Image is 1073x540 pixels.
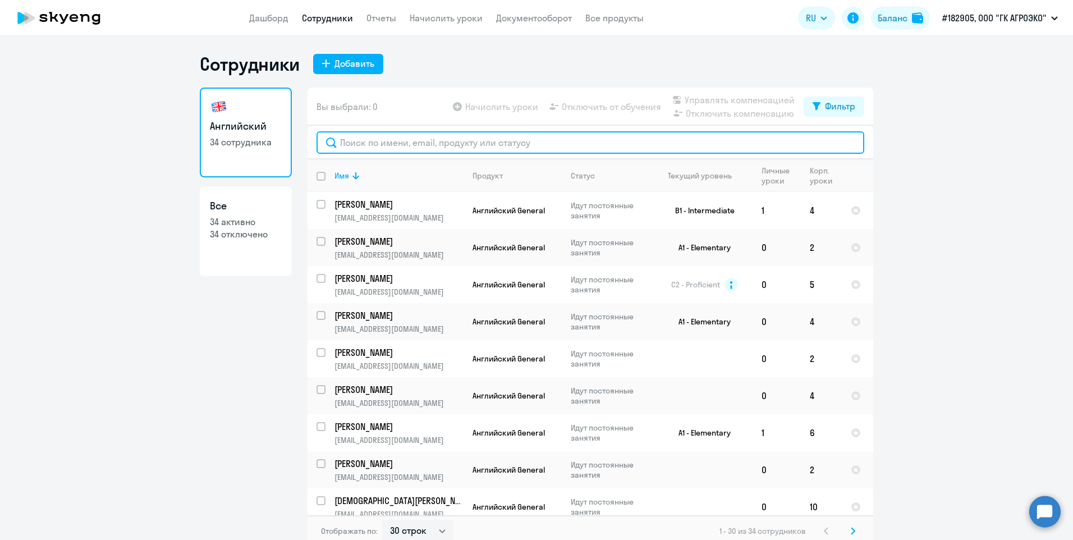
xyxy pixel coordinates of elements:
[762,166,793,186] div: Личные уроки
[334,272,461,285] p: [PERSON_NAME]
[825,99,855,113] div: Фильтр
[334,420,463,433] a: [PERSON_NAME]
[937,4,1063,31] button: #182905, ООО "ГК АГРОЭКО"
[366,12,396,24] a: Отчеты
[473,280,545,290] span: Английский General
[210,228,282,240] p: 34 отключено
[210,119,282,134] h3: Английский
[571,171,648,181] div: Статус
[334,309,463,322] a: [PERSON_NAME]
[334,171,349,181] div: Имя
[912,12,923,24] img: balance
[334,398,463,408] p: [EMAIL_ADDRESS][DOMAIN_NAME]
[571,274,648,295] p: Идут постоянные занятия
[571,200,648,221] p: Идут постоянные занятия
[571,237,648,258] p: Идут постоянные занятия
[473,465,545,475] span: Английский General
[334,457,461,470] p: [PERSON_NAME]
[753,266,801,303] td: 0
[334,272,463,285] a: [PERSON_NAME]
[801,303,842,340] td: 4
[878,11,907,25] div: Баланс
[804,97,864,117] button: Фильтр
[801,266,842,303] td: 5
[571,171,595,181] div: Статус
[334,287,463,297] p: [EMAIL_ADDRESS][DOMAIN_NAME]
[810,166,834,186] div: Корп. уроки
[473,354,545,364] span: Английский General
[313,54,383,74] button: Добавить
[801,451,842,488] td: 2
[334,495,463,507] a: [DEMOGRAPHIC_DATA][PERSON_NAME]
[334,383,461,396] p: [PERSON_NAME]
[473,428,545,438] span: Английский General
[753,340,801,377] td: 0
[753,229,801,266] td: 0
[334,361,463,371] p: [EMAIL_ADDRESS][DOMAIN_NAME]
[571,312,648,332] p: Идут постоянные занятия
[321,526,378,536] span: Отображать по:
[334,435,463,445] p: [EMAIL_ADDRESS][DOMAIN_NAME]
[334,309,461,322] p: [PERSON_NAME]
[801,340,842,377] td: 2
[334,198,461,210] p: [PERSON_NAME]
[753,488,801,525] td: 0
[753,303,801,340] td: 0
[317,100,378,113] span: Вы выбрали: 0
[571,460,648,480] p: Идут постоянные занятия
[801,192,842,229] td: 4
[753,451,801,488] td: 0
[210,136,282,148] p: 34 сотрудника
[648,303,753,340] td: A1 - Elementary
[334,420,461,433] p: [PERSON_NAME]
[334,346,461,359] p: [PERSON_NAME]
[806,11,816,25] span: RU
[334,198,463,210] a: [PERSON_NAME]
[334,346,463,359] a: [PERSON_NAME]
[334,457,463,470] a: [PERSON_NAME]
[334,250,463,260] p: [EMAIL_ADDRESS][DOMAIN_NAME]
[762,166,800,186] div: Личные уроки
[648,414,753,451] td: A1 - Elementary
[317,131,864,154] input: Поиск по имени, email, продукту или статусу
[334,509,463,519] p: [EMAIL_ADDRESS][DOMAIN_NAME]
[334,495,461,507] p: [DEMOGRAPHIC_DATA][PERSON_NAME]
[571,386,648,406] p: Идут постоянные занятия
[942,11,1047,25] p: #182905, ООО "ГК АГРОЭКО"
[657,171,752,181] div: Текущий уровень
[249,12,288,24] a: Дашборд
[801,229,842,266] td: 2
[334,171,463,181] div: Имя
[801,377,842,414] td: 4
[210,199,282,213] h3: Все
[334,235,463,248] a: [PERSON_NAME]
[473,242,545,253] span: Английский General
[801,414,842,451] td: 6
[871,7,930,29] button: Балансbalance
[334,235,461,248] p: [PERSON_NAME]
[210,216,282,228] p: 34 активно
[334,213,463,223] p: [EMAIL_ADDRESS][DOMAIN_NAME]
[334,472,463,482] p: [EMAIL_ADDRESS][DOMAIN_NAME]
[798,7,835,29] button: RU
[302,12,353,24] a: Сотрудники
[410,12,483,24] a: Начислить уроки
[473,171,503,181] div: Продукт
[473,171,561,181] div: Продукт
[200,53,300,75] h1: Сотрудники
[571,423,648,443] p: Идут постоянные занятия
[571,497,648,517] p: Идут постоянные занятия
[753,377,801,414] td: 0
[719,526,806,536] span: 1 - 30 из 34 сотрудников
[334,383,463,396] a: [PERSON_NAME]
[671,280,720,290] span: C2 - Proficient
[496,12,572,24] a: Документооборот
[668,171,732,181] div: Текущий уровень
[753,414,801,451] td: 1
[473,317,545,327] span: Английский General
[334,57,374,70] div: Добавить
[753,192,801,229] td: 1
[334,324,463,334] p: [EMAIL_ADDRESS][DOMAIN_NAME]
[473,502,545,512] span: Английский General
